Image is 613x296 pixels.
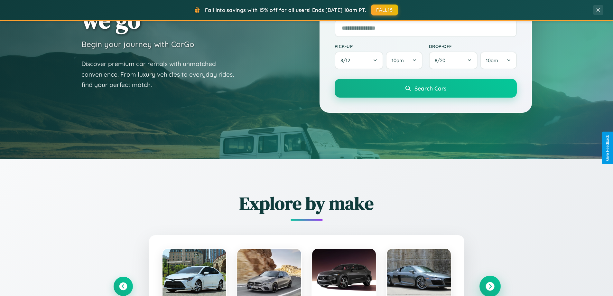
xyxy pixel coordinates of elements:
[335,79,517,98] button: Search Cars
[605,135,610,161] div: Give Feedback
[486,57,498,63] span: 10am
[429,52,478,69] button: 8/20
[81,39,194,49] h3: Begin your journey with CarGo
[205,7,366,13] span: Fall into savings with 15% off for all users! Ends [DATE] 10am PT.
[114,191,500,216] h2: Explore by make
[371,5,398,15] button: FALL15
[435,57,449,63] span: 8 / 20
[335,43,423,49] label: Pick-up
[335,52,384,69] button: 8/12
[386,52,422,69] button: 10am
[414,85,446,92] span: Search Cars
[81,59,242,90] p: Discover premium car rentals with unmatched convenience. From luxury vehicles to everyday rides, ...
[480,52,516,69] button: 10am
[340,57,353,63] span: 8 / 12
[429,43,517,49] label: Drop-off
[392,57,404,63] span: 10am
